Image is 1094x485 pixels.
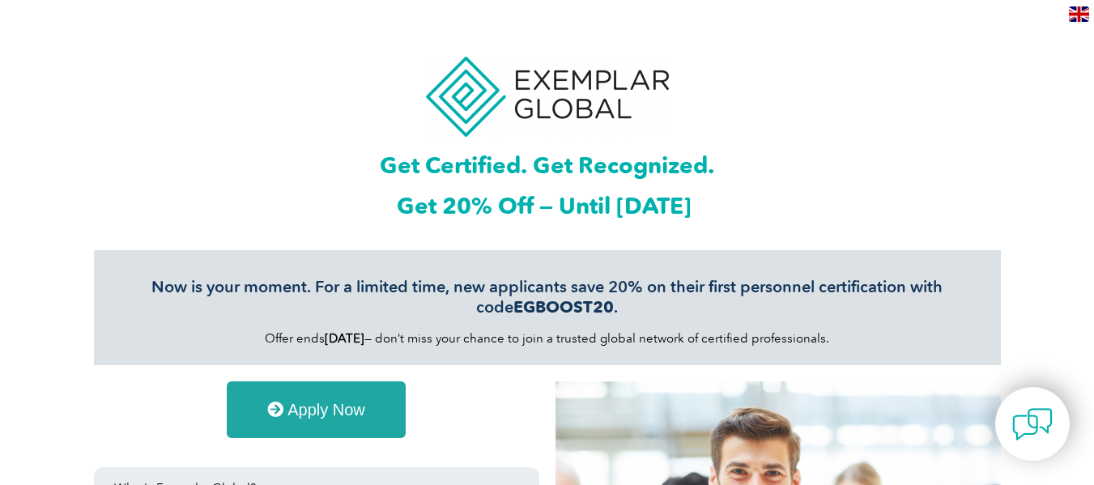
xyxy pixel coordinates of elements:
p: Offer ends — don’t miss your chance to join a trusted global network of certified professionals. [118,330,977,347]
span: Get 20% Off — Until [DATE] [397,192,692,219]
span: Get Certified. Get Recognized. [380,151,714,179]
a: Apply Now [227,381,406,438]
b: [DATE] [325,331,364,346]
strong: EGBOOST20 [513,297,614,317]
span: Apply Now [287,402,365,418]
img: contact-chat.png [1012,404,1053,445]
h3: Now is your moment. For a limited time, new applicants save 20% on their first personnel certific... [118,277,977,317]
img: en [1069,6,1089,22]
